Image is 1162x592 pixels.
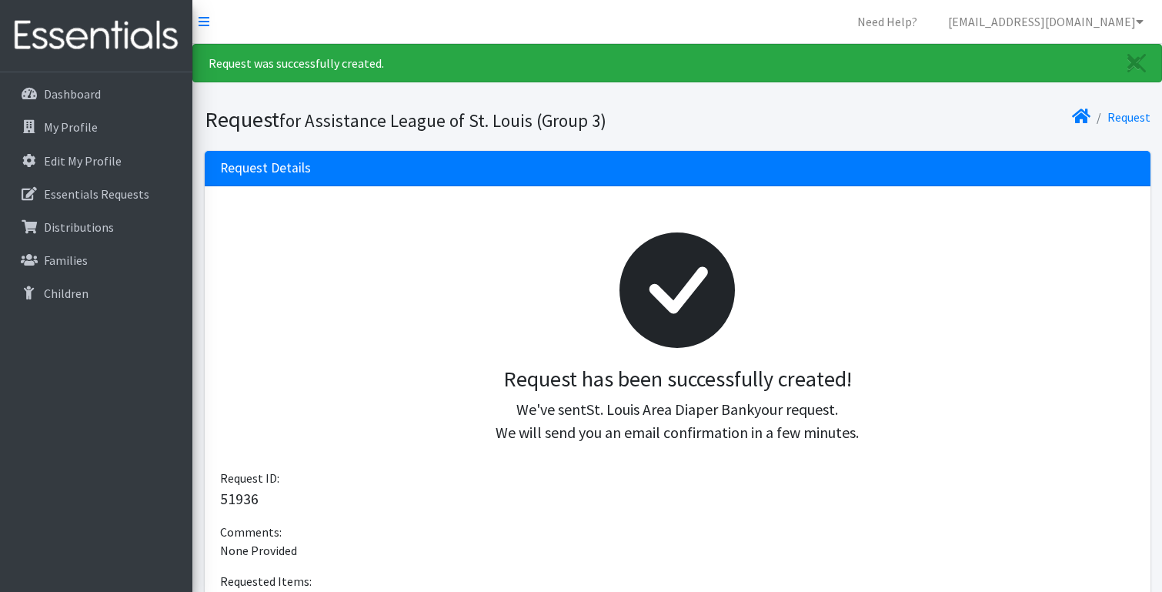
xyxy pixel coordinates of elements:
p: Children [44,286,88,301]
p: Edit My Profile [44,153,122,169]
a: Dashboard [6,79,186,109]
p: 51936 [220,487,1135,510]
h3: Request Details [220,160,311,176]
p: My Profile [44,119,98,135]
h1: Request [205,106,672,133]
a: Children [6,278,186,309]
p: We've sent your request. We will send you an email confirmation in a few minutes. [232,398,1123,444]
a: Edit My Profile [6,145,186,176]
p: Families [44,253,88,268]
img: HumanEssentials [6,10,186,62]
a: Distributions [6,212,186,242]
span: St. Louis Area Diaper Bank [586,400,754,419]
span: Requested Items: [220,574,312,589]
p: Distributions [44,219,114,235]
small: for Assistance League of St. Louis (Group 3) [279,109,606,132]
a: [EMAIL_ADDRESS][DOMAIN_NAME] [936,6,1156,37]
a: Request [1107,109,1150,125]
div: Request was successfully created. [192,44,1162,82]
a: My Profile [6,112,186,142]
span: None Provided [220,543,297,558]
a: Need Help? [845,6,930,37]
h3: Request has been successfully created! [232,366,1123,393]
p: Dashboard [44,86,101,102]
a: Families [6,245,186,276]
span: Comments: [220,524,282,540]
a: Close [1112,45,1161,82]
span: Request ID: [220,470,279,486]
a: Essentials Requests [6,179,186,209]
p: Essentials Requests [44,186,149,202]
